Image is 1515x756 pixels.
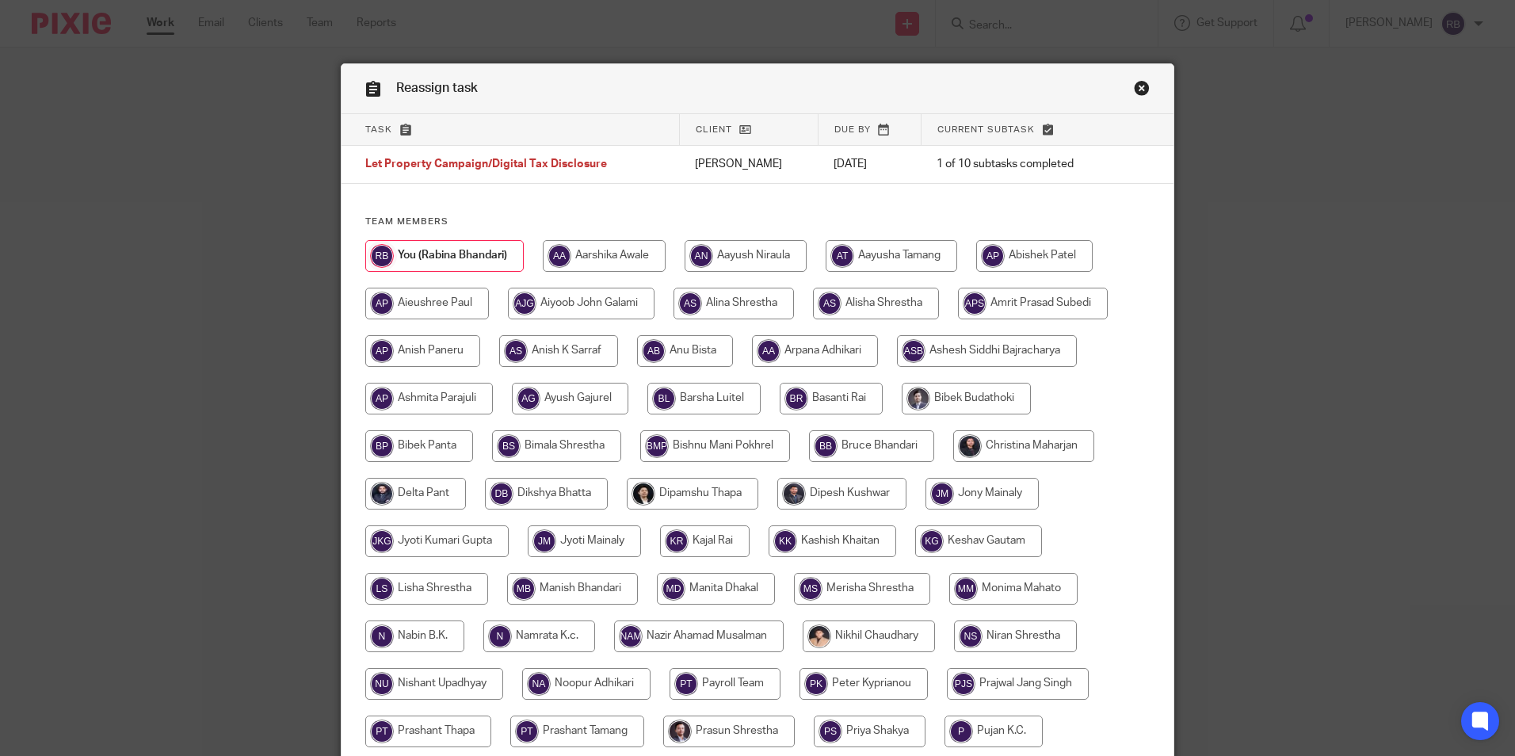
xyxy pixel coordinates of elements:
[834,156,905,172] p: [DATE]
[695,156,802,172] p: [PERSON_NAME]
[365,159,607,170] span: Let Property Campaign/Digital Tax Disclosure
[937,125,1035,134] span: Current subtask
[834,125,871,134] span: Due by
[365,216,1150,228] h4: Team members
[396,82,478,94] span: Reassign task
[696,125,732,134] span: Client
[365,125,392,134] span: Task
[921,146,1118,184] td: 1 of 10 subtasks completed
[1134,80,1150,101] a: Close this dialog window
